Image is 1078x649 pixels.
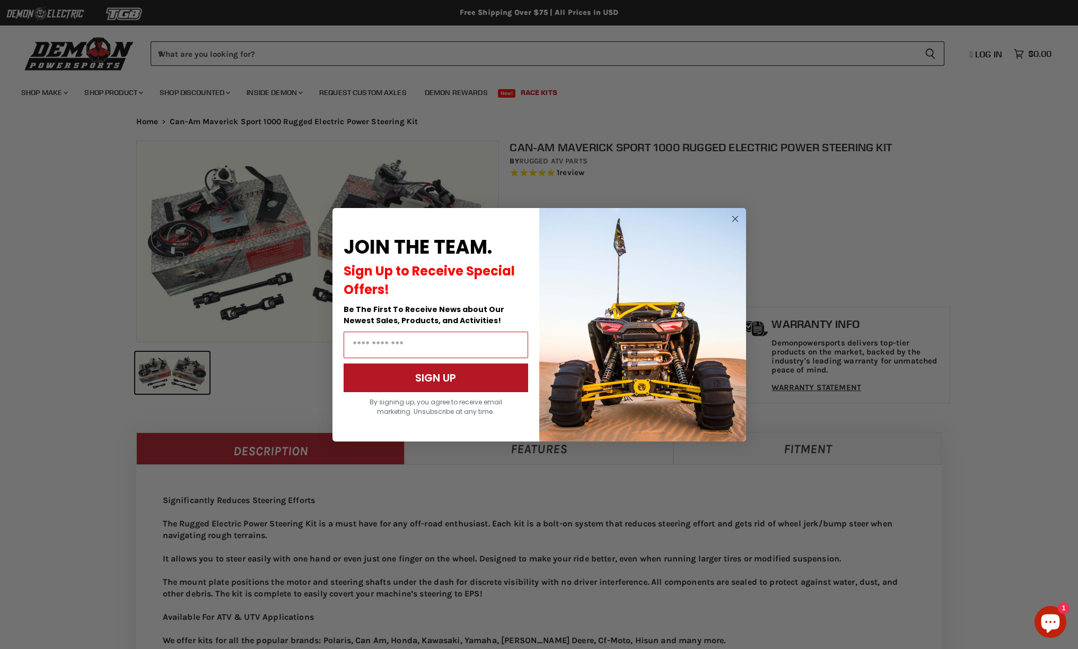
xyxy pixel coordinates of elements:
inbox-online-store-chat: Shopify online store chat [1031,606,1070,641]
span: JOIN THE TEAM. [344,233,492,261]
img: a9095488-b6e7-41ba-879d-588abfab540b.jpeg [539,208,746,442]
span: By signing up, you agree to receive email marketing. Unsubscribe at any time. [370,397,502,416]
span: Sign Up to Receive Special Offers! [344,262,515,298]
button: SIGN UP [344,364,528,392]
span: Be The First To Receive News about Our Newest Sales, Products, and Activities! [344,304,504,326]
input: Email Address [344,332,528,358]
button: Close dialog [729,212,742,226]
